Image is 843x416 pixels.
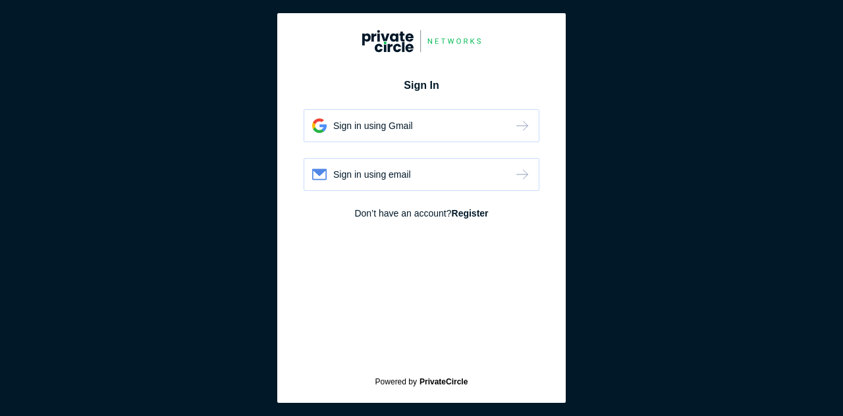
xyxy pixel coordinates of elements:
[333,168,411,181] div: Sign in using email
[420,377,468,386] strong: PrivateCircle
[333,119,413,132] div: Sign in using Gmail
[312,118,327,133] img: Google
[362,30,481,53] img: Google
[304,78,539,93] div: Sign In
[514,167,531,182] img: Google
[514,118,531,134] img: Google
[294,377,549,386] div: Powered by
[452,208,489,219] strong: Register
[304,207,539,220] div: Don’t have an account?
[312,169,327,180] img: Google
